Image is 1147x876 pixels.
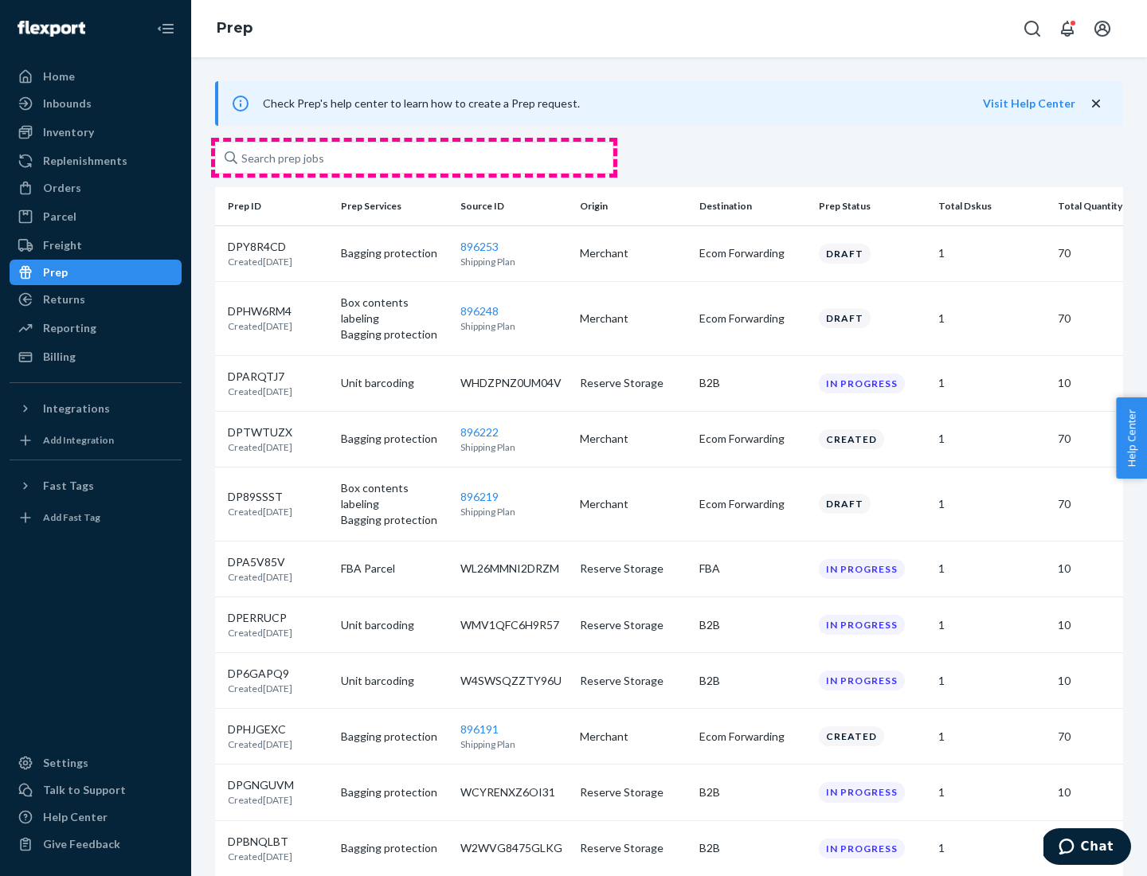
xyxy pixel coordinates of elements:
[699,431,806,447] p: Ecom Forwarding
[228,505,292,518] p: Created [DATE]
[460,673,567,689] p: W4SWSQZZTY96U
[43,478,94,494] div: Fast Tags
[10,831,182,857] button: Give Feedback
[1088,96,1104,112] button: close
[938,496,1045,512] p: 1
[228,319,292,333] p: Created [DATE]
[204,6,265,52] ol: breadcrumbs
[10,91,182,116] a: Inbounds
[580,840,687,856] p: Reserve Storage
[10,777,182,803] button: Talk to Support
[819,839,905,858] div: In progress
[699,311,806,327] p: Ecom Forwarding
[341,784,448,800] p: Bagging protection
[228,554,292,570] p: DPA5V85V
[18,21,85,37] img: Flexport logo
[43,320,96,336] div: Reporting
[228,369,292,385] p: DPARQTJ7
[228,385,292,398] p: Created [DATE]
[335,187,454,225] th: Prep Services
[43,809,108,825] div: Help Center
[938,784,1045,800] p: 1
[228,682,292,695] p: Created [DATE]
[1043,828,1131,868] iframe: Opens a widget where you can chat to one of our agents
[819,782,905,802] div: In progress
[1016,13,1048,45] button: Open Search Box
[819,726,884,746] div: Created
[228,626,292,639] p: Created [DATE]
[341,431,448,447] p: Bagging protection
[580,617,687,633] p: Reserve Storage
[228,850,292,863] p: Created [DATE]
[460,784,567,800] p: WCYRENXZ6OI31
[341,327,448,342] p: Bagging protection
[1116,397,1147,479] button: Help Center
[460,722,499,736] a: 896191
[460,490,499,503] a: 896219
[215,187,335,225] th: Prep ID
[460,304,499,318] a: 896248
[460,737,567,751] p: Shipping Plan
[228,666,292,682] p: DP6GAPQ9
[228,303,292,319] p: DPHW6RM4
[580,375,687,391] p: Reserve Storage
[938,561,1045,577] p: 1
[1051,13,1083,45] button: Open notifications
[341,561,448,577] p: FBA Parcel
[819,429,884,449] div: Created
[341,295,448,327] p: Box contents labeling
[699,375,806,391] p: B2B
[1086,13,1118,45] button: Open account menu
[43,433,114,447] div: Add Integration
[341,245,448,261] p: Bagging protection
[43,68,75,84] div: Home
[10,119,182,145] a: Inventory
[341,375,448,391] p: Unit barcoding
[938,617,1045,633] p: 1
[150,13,182,45] button: Close Navigation
[228,424,292,440] p: DPTWTUZX
[580,561,687,577] p: Reserve Storage
[341,840,448,856] p: Bagging protection
[699,496,806,512] p: Ecom Forwarding
[341,480,448,512] p: Box contents labeling
[228,793,294,807] p: Created [DATE]
[43,510,100,524] div: Add Fast Tag
[580,431,687,447] p: Merchant
[699,617,806,633] p: B2B
[228,239,292,255] p: DPY8R4CD
[43,124,94,140] div: Inventory
[43,291,85,307] div: Returns
[341,729,448,745] p: Bagging protection
[10,64,182,89] a: Home
[460,617,567,633] p: WMV1QFC6H9R57
[215,142,613,174] input: Search prep jobs
[10,287,182,312] a: Returns
[217,19,252,37] a: Prep
[580,673,687,689] p: Reserve Storage
[580,311,687,327] p: Merchant
[460,561,567,577] p: WL26MMNI2DRZM
[10,396,182,421] button: Integrations
[10,175,182,201] a: Orders
[580,784,687,800] p: Reserve Storage
[43,836,120,852] div: Give Feedback
[228,737,292,751] p: Created [DATE]
[43,153,127,169] div: Replenishments
[938,375,1045,391] p: 1
[228,440,292,454] p: Created [DATE]
[43,209,76,225] div: Parcel
[938,245,1045,261] p: 1
[938,840,1045,856] p: 1
[819,615,905,635] div: In progress
[228,610,292,626] p: DPERRUCP
[10,428,182,453] a: Add Integration
[460,255,567,268] p: Shipping Plan
[43,349,76,365] div: Billing
[43,264,68,280] div: Prep
[938,431,1045,447] p: 1
[580,245,687,261] p: Merchant
[693,187,812,225] th: Destination
[263,96,580,110] span: Check Prep's help center to learn how to create a Prep request.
